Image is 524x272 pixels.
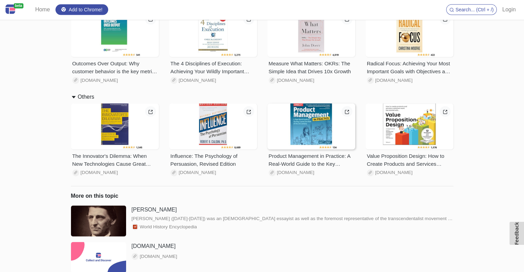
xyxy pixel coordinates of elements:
[277,169,315,176] span: www.amazon.com
[132,206,453,214] div: Ralph Waldo Emerson
[6,3,27,17] a: beta
[132,215,453,222] div: Ralph Waldo Emerson (1803-1882) was an American essayist as well as the foremost representative o...
[81,169,118,176] span: www.amazon.com
[140,224,197,230] span: World History Encyclopedia
[32,3,53,17] a: Home
[78,94,94,100] h2: Others
[500,3,518,17] a: Login
[179,77,216,84] span: www.amazon.com
[72,152,157,168] div: The Innovator's Dilemma: When New Technologies Cause Great Firms to Fail (Management of Innovatio...
[133,225,137,229] img: World History Encyclopedia
[514,222,520,245] span: Feedback
[269,152,354,168] div: Product Management in Practice: A Real-World Guide to the Key Connective Role of the 21st Century
[71,193,119,199] b: More on this topic
[81,77,118,84] span: www.amazon.com
[6,4,15,14] img: Centroly
[269,60,354,76] div: Measure What Matters: OKRs: The Simple Idea that Drives 10x Growth
[132,242,177,250] div: www.amazon.com
[179,169,216,176] span: www.amazon.com
[277,77,315,84] span: www.amazon.com
[140,253,177,260] span: www.amazon.com
[367,152,452,168] div: Value Proposition Design: How to Create Products and Services Customers Want (The Strategyzer Ser...
[171,152,256,168] div: Influence: The Psychology of Persuasion, Revised Edition
[14,3,24,9] span: beta
[171,60,256,76] div: The 4 Disciplines of Execution: Achieving Your Wildly Important Goals
[375,77,413,84] span: www.amazon.com
[375,169,413,176] span: www.amazon.com
[55,4,109,15] a: Add to Chrome!
[455,7,494,12] span: Search... (Ctrl + /)
[446,4,497,15] button: Search... (Ctrl + /)
[72,60,157,76] div: Outcomes Over Output: Why customer behavior is the key metric for business success
[367,60,452,76] div: Radical Focus: Achieving Your Most Important Goals with Objectives and Key Results (Empowered Teams)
